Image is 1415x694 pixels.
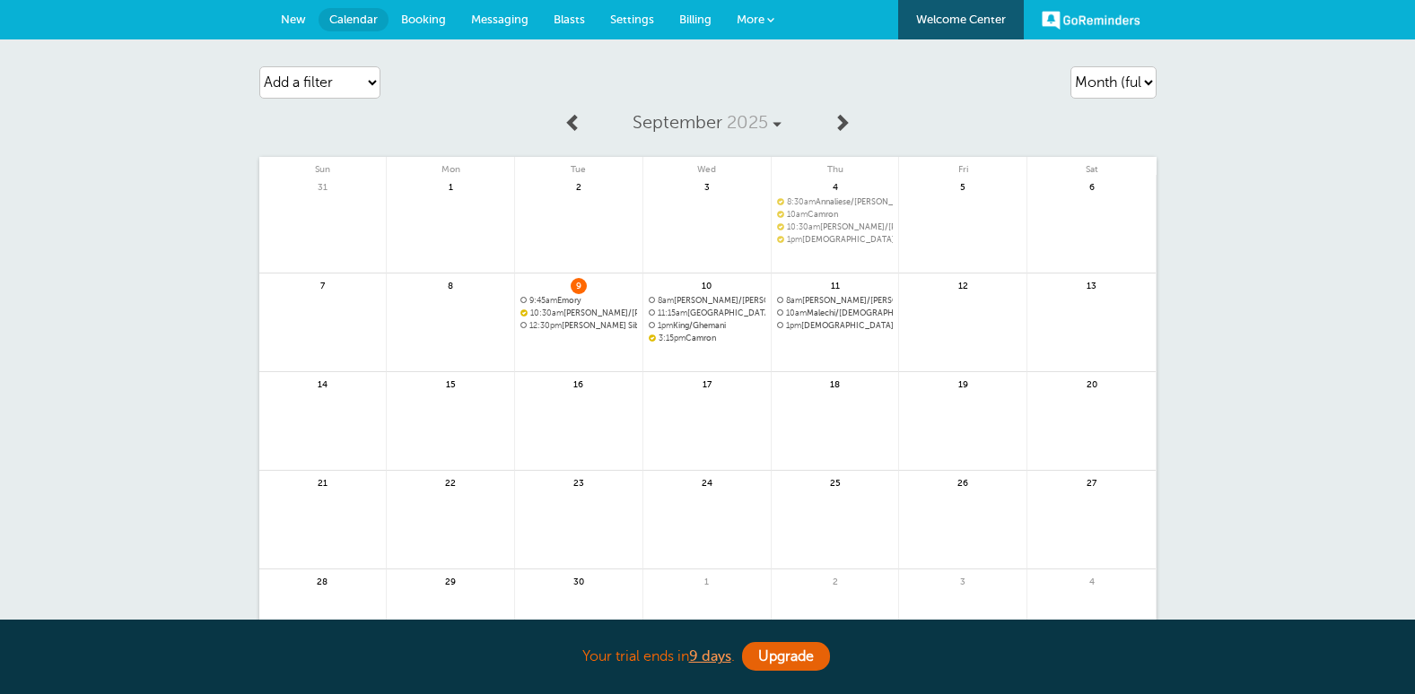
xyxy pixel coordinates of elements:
[1084,377,1100,390] span: 20
[649,321,765,331] span: King/Ghemani
[520,308,637,318] a: 10:30am[PERSON_NAME]/[PERSON_NAME]/[PERSON_NAME]
[571,179,587,193] span: 2
[955,179,971,193] span: 5
[777,222,782,230] span: Confirmed. Changing the appointment date will unconfirm the appointment.
[777,321,894,331] span: Arian/Heaven
[442,179,459,193] span: 1
[777,321,894,331] a: 1pm[DEMOGRAPHIC_DATA]/Heaven
[520,321,637,331] a: 12:30pm[PERSON_NAME] Siblings
[649,334,765,343] span: Camron
[689,648,731,664] a: 9 days
[777,308,894,318] a: 10amMalechi/[DEMOGRAPHIC_DATA]
[314,377,330,390] span: 14
[899,157,1026,175] span: Fri
[955,475,971,489] span: 26
[649,296,765,306] span: Joey/Layla
[658,296,674,305] span: 8am
[777,197,894,207] span: Annaliese/Adelynn/Isaac
[314,179,330,193] span: 31
[955,377,971,390] span: 19
[520,308,526,316] span: Confirmed. Changing the appointment date will unconfirm the appointment.
[649,334,765,343] a: 3:15pmCamron
[787,197,816,206] span: 8:30am
[259,638,1157,676] div: Your trial ends in .
[1084,179,1100,193] span: 6
[777,296,894,306] span: Delonte/Josh/TJ
[259,157,387,175] span: Sun
[772,157,899,175] span: Thu
[529,321,562,330] span: 12:30pm
[554,13,585,26] span: Blasts
[442,377,459,390] span: 15
[777,235,782,242] span: Confirmed. Changing the appointment date will unconfirm the appointment.
[742,642,830,671] a: Upgrade
[955,574,971,587] span: 3
[777,210,894,220] span: Camron
[827,377,843,390] span: 18
[530,308,563,317] span: 10:30am
[827,574,843,587] span: 2
[649,334,654,341] span: Confirmed. Changing the appointment date will unconfirm the appointment.
[314,278,330,291] span: 7
[659,334,686,343] span: 3:15pm
[515,157,642,175] span: Tue
[658,308,687,317] span: 11:15am
[529,296,557,305] span: 9:45am
[649,296,765,306] a: 8am[PERSON_NAME]/[PERSON_NAME]
[610,13,654,26] span: Settings
[520,321,637,331] span: Vega-Gonzalez Siblings
[786,321,801,330] span: 1pm
[571,278,587,291] span: 9
[471,13,528,26] span: Messaging
[679,13,712,26] span: Billing
[520,308,637,318] span: Ariel/Nevaeh/Timothy
[319,8,389,31] a: Calendar
[777,308,894,318] span: Malechi/Christian
[387,157,514,175] span: Mon
[777,235,894,245] span: Arian/Heaven
[827,278,843,291] span: 11
[786,308,807,317] span: 10am
[591,103,823,143] a: September 2025
[699,179,715,193] span: 3
[777,222,894,232] a: 10:30am[PERSON_NAME]/[PERSON_NAME]/[PERSON_NAME]
[649,321,765,331] a: 1pmKing/Ghemani
[777,235,894,245] a: 1pm[DEMOGRAPHIC_DATA]/Heaven
[281,13,306,26] span: New
[442,475,459,489] span: 22
[520,296,637,306] a: 9:45amEmory
[442,278,459,291] span: 8
[314,574,330,587] span: 28
[1084,475,1100,489] span: 27
[658,321,673,330] span: 1pm
[643,157,771,175] span: Wed
[329,13,378,26] span: Calendar
[699,377,715,390] span: 17
[777,222,894,232] span: Leelynn/Rhiannon/Carter
[955,278,971,291] span: 12
[520,296,637,306] span: Emory
[1027,157,1156,175] span: Sat
[699,475,715,489] span: 24
[827,179,843,193] span: 4
[1084,278,1100,291] span: 13
[777,210,894,220] a: 10amCamron
[737,13,764,26] span: More
[777,197,894,207] a: 8:30amAnnaliese/[PERSON_NAME]/[PERSON_NAME]
[699,278,715,291] span: 10
[777,210,782,217] span: Confirmed. Changing the appointment date will unconfirm the appointment.
[571,574,587,587] span: 30
[787,235,802,244] span: 1pm
[571,377,587,390] span: 16
[401,13,446,26] span: Booking
[314,475,330,489] span: 21
[633,112,722,133] span: September
[827,475,843,489] span: 25
[777,197,782,204] span: Confirmed. Changing the appointment date will unconfirm the appointment.
[1084,574,1100,587] span: 4
[649,308,765,318] span: Brooklyn
[442,574,459,587] span: 29
[787,222,820,231] span: 10:30am
[777,296,894,306] a: 8am[PERSON_NAME]/[PERSON_NAME]/TJ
